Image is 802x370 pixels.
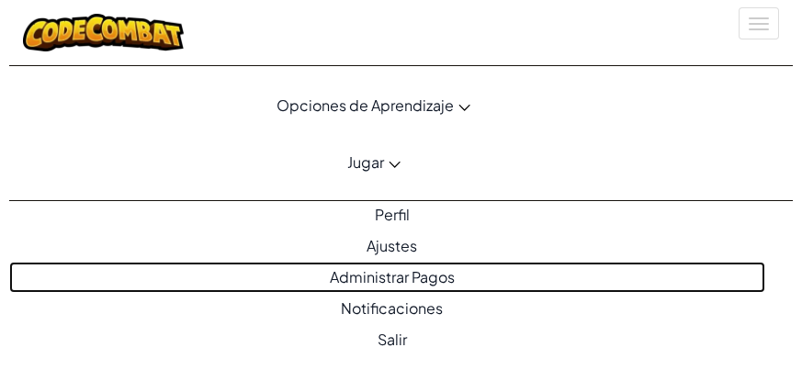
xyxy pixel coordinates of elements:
[277,95,454,115] span: Opciones de Aprendizaje
[9,230,765,262] a: Ajustes
[341,297,443,320] span: Notificaciones
[23,14,184,51] img: Logotipo de CodeCombat
[9,199,765,230] a: Perfil
[347,152,384,172] span: Jugar
[9,324,765,355] a: Salir
[9,293,765,324] a: Notificaciones
[9,262,765,293] a: Administrar Pagos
